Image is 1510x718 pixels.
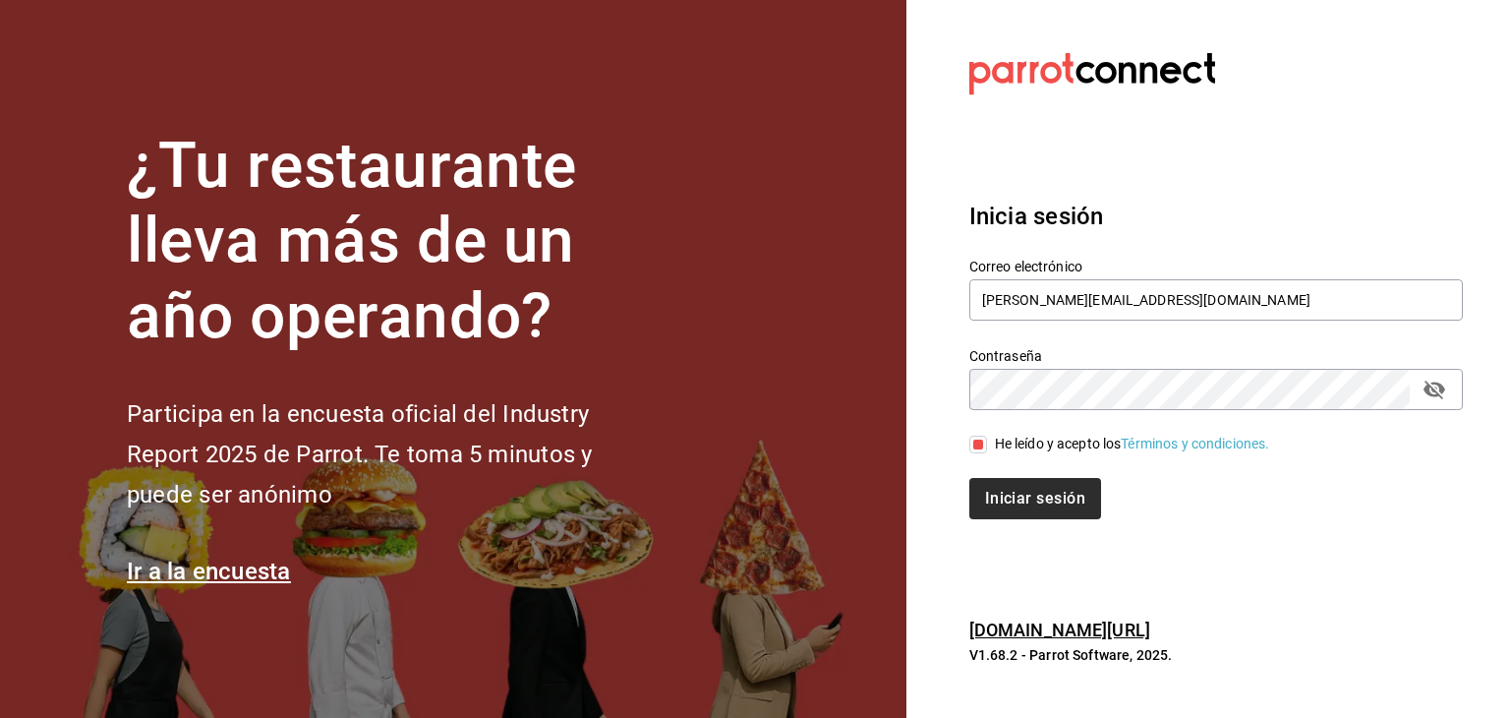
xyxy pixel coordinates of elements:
[969,199,1463,234] h3: Inicia sesión
[969,259,1463,272] label: Correo electrónico
[969,279,1463,321] input: Ingresa tu correo electrónico
[969,620,1150,640] a: [DOMAIN_NAME][URL]
[995,434,1270,454] div: He leído y acepto los
[969,645,1463,665] p: V1.68.2 - Parrot Software, 2025.
[1121,436,1269,451] a: Términos y condiciones.
[969,478,1101,519] button: Iniciar sesión
[127,129,658,355] h1: ¿Tu restaurante lleva más de un año operando?
[127,394,658,514] h2: Participa en la encuesta oficial del Industry Report 2025 de Parrot. Te toma 5 minutos y puede se...
[127,558,291,585] a: Ir a la encuesta
[1418,373,1451,406] button: passwordField
[969,348,1463,362] label: Contraseña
